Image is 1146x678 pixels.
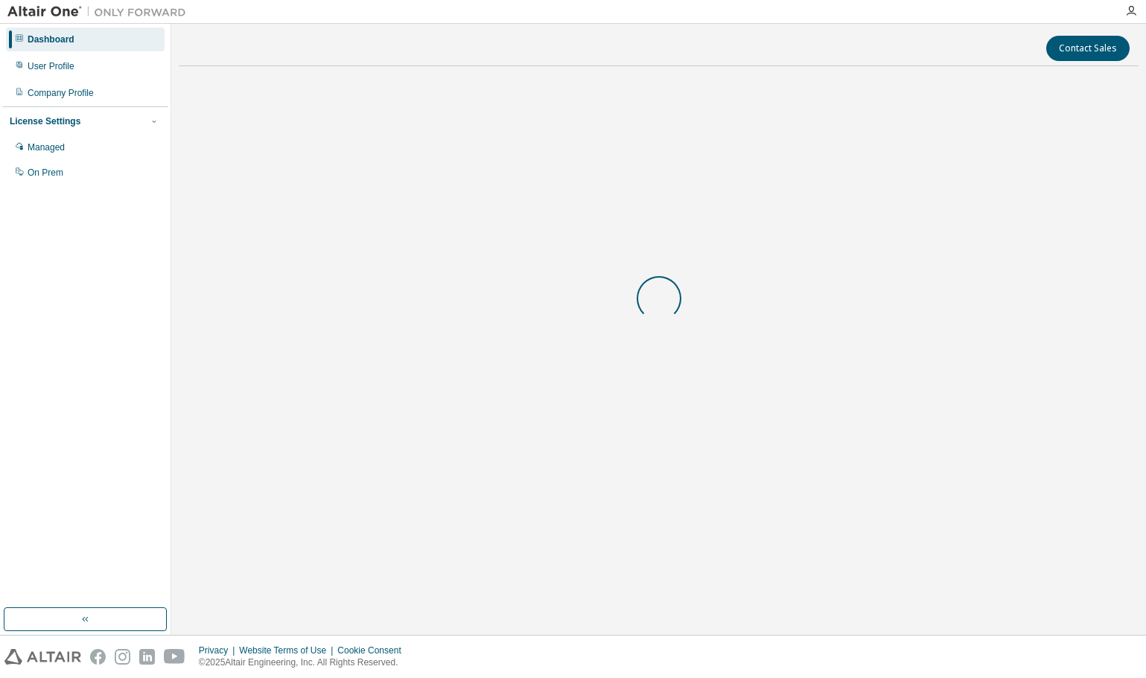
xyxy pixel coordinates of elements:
[337,645,410,656] div: Cookie Consent
[28,60,74,72] div: User Profile
[28,141,65,153] div: Managed
[7,4,194,19] img: Altair One
[28,33,74,45] div: Dashboard
[164,649,185,665] img: youtube.svg
[115,649,130,665] img: instagram.svg
[199,656,410,669] p: © 2025 Altair Engineering, Inc. All Rights Reserved.
[28,167,63,179] div: On Prem
[239,645,337,656] div: Website Terms of Use
[1046,36,1130,61] button: Contact Sales
[90,649,106,665] img: facebook.svg
[199,645,239,656] div: Privacy
[139,649,155,665] img: linkedin.svg
[4,649,81,665] img: altair_logo.svg
[28,87,94,99] div: Company Profile
[10,115,80,127] div: License Settings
